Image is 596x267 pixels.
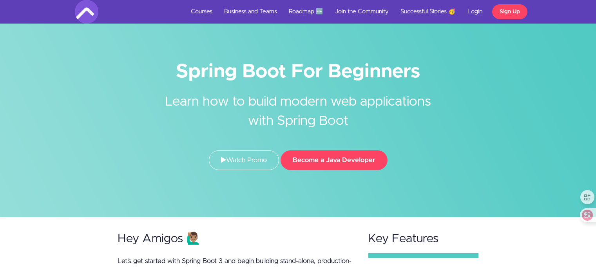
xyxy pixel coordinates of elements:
[281,150,388,170] button: Become a Java Developer
[75,63,522,80] h1: Spring Boot For Beginners
[368,232,479,245] h2: Key Features
[209,150,279,170] a: Watch Promo
[151,80,445,131] h2: Learn how to build modern web applications with Spring Boot
[492,4,527,19] a: Sign Up
[118,232,353,245] h2: Hey Amigos 🙋🏽‍♂️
